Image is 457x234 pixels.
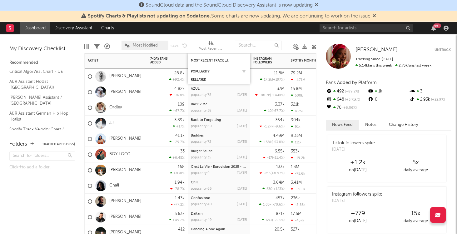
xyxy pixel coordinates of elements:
[291,118,301,122] div: 904k
[237,93,247,97] div: [DATE]
[320,24,413,32] input: Search for artists
[241,68,247,75] button: Filter by Popularity
[170,187,185,191] div: -78.7 %
[326,87,367,96] div: 492
[276,165,285,169] div: 133k
[9,141,27,148] div: Folders
[291,187,305,191] div: -59.5k
[191,165,316,169] a: C’est La Vie - Eurovision 2025 - [GEOGRAPHIC_DATA] / [GEOGRAPHIC_DATA]
[332,191,382,198] div: Instagram followers spike
[273,187,284,191] span: +123 %
[191,150,247,153] div: Burger Sauce
[430,98,445,102] span: +22.9 %
[9,45,75,53] div: My Discovery Checklist
[191,187,212,191] div: popularity: 66
[150,57,175,64] span: 7-Day Fans Added
[266,219,272,222] span: 693
[109,199,142,204] a: [PERSON_NAME]
[275,118,285,122] div: 364k
[344,98,360,102] span: +3.71k %
[291,125,301,129] div: 91k
[387,159,445,167] div: 5 x
[355,47,398,53] a: [PERSON_NAME]
[435,47,451,53] button: Untrack
[291,71,302,75] div: 79.2M
[191,87,247,91] div: AZUL
[109,167,142,173] a: [PERSON_NAME]
[9,59,75,67] div: Recommended
[191,212,247,216] div: Daitarn
[191,109,211,112] div: popularity: 38
[109,214,142,220] a: [PERSON_NAME]
[291,134,302,138] div: 9.33M
[274,71,285,75] div: 11.8M
[367,96,409,104] div: 0
[191,181,198,184] a: Chill
[191,125,212,128] div: popularity: 60
[9,126,69,139] a: Spotify Track Velocity Chart / DE
[191,70,238,73] div: Popularity
[326,96,367,104] div: 648
[169,156,185,160] div: +6.45 %
[97,22,118,34] a: Charts
[9,110,69,123] a: A&R Assistant German Hip Hop Hotlist
[94,37,100,56] div: Filters
[146,3,313,8] span: SoundCloud data and the SoundCloud Discovery Assistant is now updating
[329,159,387,167] div: +1.2k
[253,57,275,64] div: Instagram Followers
[264,172,271,175] span: -213
[263,156,285,160] div: ( )
[170,93,185,97] div: -94.8 %
[259,94,270,97] span: -88.7k
[271,94,284,97] span: -1.44k %
[277,87,285,91] div: 37M
[191,203,212,206] div: popularity: 40
[291,227,300,232] div: 527k
[267,156,272,160] span: -17
[315,3,318,8] span: Dismiss
[262,218,285,222] div: ( )
[387,167,445,174] div: daily average
[271,172,284,175] span: +8.97 %
[237,156,247,159] div: [DATE]
[387,210,445,217] div: 15 x
[291,87,302,91] div: 15.8M
[109,152,131,157] a: BOY LOCO
[264,125,273,128] span: -1.27k
[273,156,284,160] span: -21.4 %
[191,103,207,106] a: Back 2 Me
[191,150,212,153] a: Burger Sauce
[344,90,359,93] span: +89.2 %
[237,203,247,206] div: [DATE]
[109,89,142,95] a: [PERSON_NAME]
[259,202,285,207] div: ( )
[175,212,185,216] div: 5.63k
[191,134,204,137] a: Baddies
[173,124,185,128] div: +17 %
[109,105,122,110] a: Ordley
[178,227,185,232] div: 412
[175,181,185,185] div: 1.94k
[326,80,377,85] span: Fans Added by Platform
[291,149,300,153] div: 353k
[326,104,367,112] div: 70
[355,57,393,61] span: Tracking Since: [DATE]
[199,45,224,53] div: Most Recent Track (Most Recent Track)
[291,218,304,222] div: -457k
[191,118,221,122] a: Back to Forgetting
[178,102,185,107] div: 109
[383,120,425,130] button: Change History
[182,42,187,48] button: Undo the changes to the current view.
[169,109,185,113] div: +67.7 %
[191,228,247,231] div: Dancing Alone Again
[291,93,303,97] div: 500k
[272,203,284,207] span: -70.6 %
[169,77,185,82] div: +92.4 %
[276,196,285,200] div: 457k
[178,165,185,169] div: 168
[273,109,284,113] span: -67.7 %
[291,102,299,107] div: 321k
[42,143,75,146] button: Tracked Artists(55)
[291,140,301,144] div: 111k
